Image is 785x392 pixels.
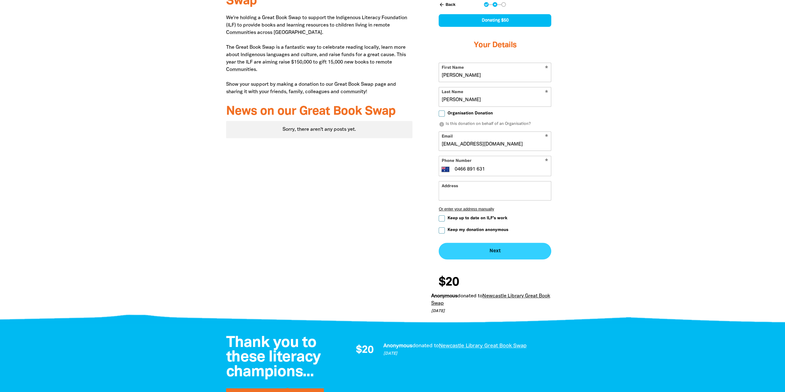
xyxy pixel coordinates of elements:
[439,243,551,259] button: Next
[439,14,551,27] div: Donating $50
[439,207,551,211] button: Or enter your address manually
[439,227,445,233] input: Keep my donation anonymous
[457,294,482,298] span: donated to
[356,345,374,356] span: $20
[439,122,444,127] i: info
[349,342,553,359] div: Paginated content
[484,2,489,7] button: Navigate to step 1 of 3 to enter your donation amount
[439,344,526,348] a: Newcastle Library Great Book Swap
[447,110,493,116] span: Organisation Donation
[501,2,506,7] button: Navigate to step 3 of 3 to enter your payment details
[439,33,551,58] h3: Your Details
[439,2,444,7] i: arrow_back
[431,308,554,315] p: [DATE]
[431,294,457,298] em: Anonymous
[439,215,445,221] input: Keep up to date on ILF's work
[439,121,551,127] p: Is this donation on behalf of an Organisation?
[383,351,553,357] p: [DATE]
[431,273,559,314] div: Donation stream
[226,336,321,379] span: Thank you to these literacy champions...
[383,344,412,348] em: Anonymous
[349,342,553,359] div: Donation stream
[431,294,550,306] a: Newcastle Library Great Book Swap
[226,121,413,138] div: Paginated content
[412,344,439,348] span: donated to
[226,121,413,138] div: Sorry, there aren't any posts yet.
[226,14,413,96] p: We're holding a Great Book Swap to support the Indigenous Literacy Foundation (ILF) to provide bo...
[493,2,497,7] button: Navigate to step 2 of 3 to enter your details
[439,276,459,289] span: $20
[447,227,508,233] span: Keep my donation anonymous
[447,215,507,221] span: Keep up to date on ILF's work
[226,105,413,118] h3: News on our Great Book Swap
[545,159,548,164] i: Required
[439,110,445,117] input: Organisation Donation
